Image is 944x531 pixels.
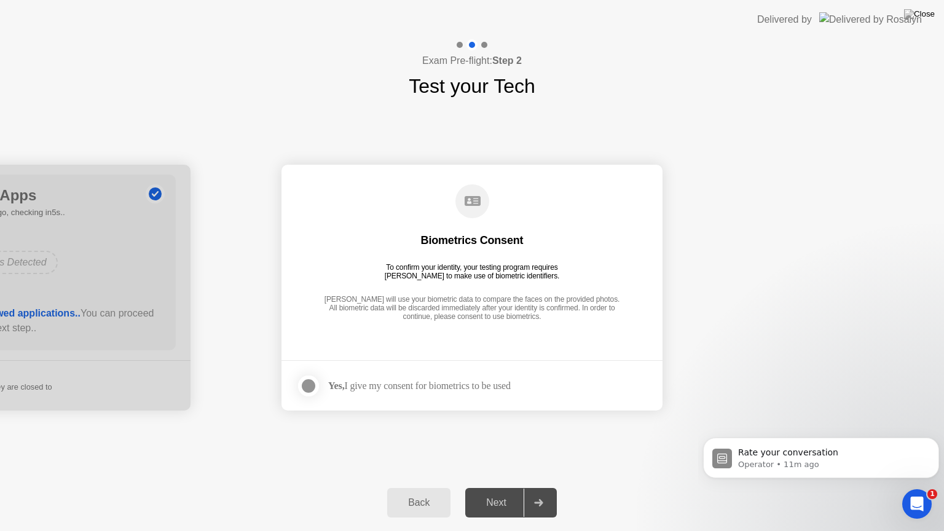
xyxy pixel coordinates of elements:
b: Step 2 [492,55,522,66]
h1: Test your Tech [409,71,535,101]
div: To confirm your identity, your testing program requires [PERSON_NAME] to make use of biometric id... [380,263,565,280]
div: [PERSON_NAME] will use your biometric data to compare the faces on the provided photos. All biome... [321,295,623,323]
span: 1 [927,489,937,499]
h4: Exam Pre-flight: [422,53,522,68]
iframe: Intercom live chat [902,489,932,519]
div: Biometrics Consent [421,233,524,248]
div: Delivered by [757,12,812,27]
button: Next [465,488,557,517]
div: Next [469,497,524,508]
button: Back [387,488,450,517]
div: Back [391,497,447,508]
img: Close [904,9,935,19]
strong: Yes, [328,380,344,391]
iframe: Intercom notifications message [698,412,944,498]
div: I give my consent for biometrics to be used [328,380,511,391]
img: Delivered by Rosalyn [819,12,922,26]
